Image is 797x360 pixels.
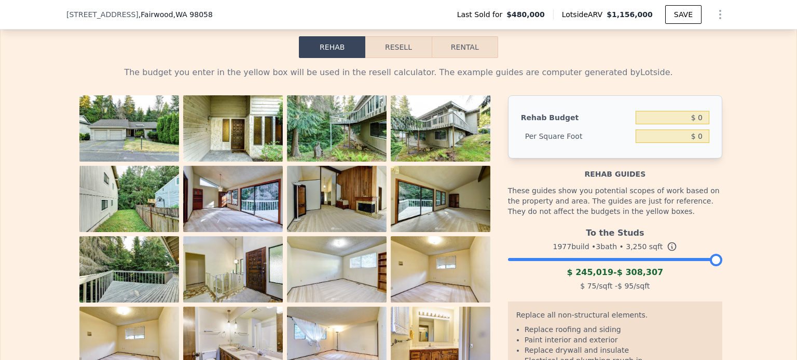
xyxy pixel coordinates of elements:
[525,345,714,355] li: Replace drywall and insulate
[183,95,283,162] img: Property Photo 2
[521,127,631,146] div: Per Square Foot
[66,9,139,20] span: [STREET_ADDRESS]
[617,267,664,277] span: $ 308,307
[525,324,714,335] li: Replace roofing and siding
[183,166,283,232] img: Property Photo 6
[183,236,283,303] img: Property Photo 10
[617,282,634,290] span: $ 95
[365,36,431,58] button: Resell
[508,279,722,293] div: /sqft - /sqft
[391,166,490,232] img: Property Photo 8
[710,4,731,25] button: Show Options
[391,95,490,162] img: Property Photo 4
[567,267,613,277] span: $ 245,019
[508,223,722,239] div: To the Studs
[508,179,722,223] div: These guides show you potential scopes of work based on the property and area. The guides are jus...
[287,166,387,232] img: Property Photo 7
[562,9,607,20] span: Lotside ARV
[432,36,498,58] button: Rental
[521,108,631,127] div: Rehab Budget
[665,5,702,24] button: SAVE
[75,66,722,79] div: The budget you enter in the yellow box will be used in the resell calculator. The example guides ...
[457,9,507,20] span: Last Sold for
[79,166,179,232] img: Property Photo 5
[508,159,722,179] div: Rehab guides
[139,9,213,20] span: , Fairwood
[626,242,647,251] span: 3,250
[173,10,213,19] span: , WA 98058
[607,10,653,19] span: $1,156,000
[506,9,545,20] span: $480,000
[299,36,365,58] button: Rehab
[79,236,179,303] img: Property Photo 9
[508,266,722,279] div: -
[287,95,387,162] img: Property Photo 3
[525,335,714,345] li: Paint interior and exterior
[508,239,722,254] div: 1977 build • 3 bath • sqft
[79,95,179,162] img: Property Photo 1
[580,282,596,290] span: $ 75
[391,236,490,303] img: Property Photo 12
[516,310,714,324] div: Replace all non-structural elements.
[287,236,387,303] img: Property Photo 11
